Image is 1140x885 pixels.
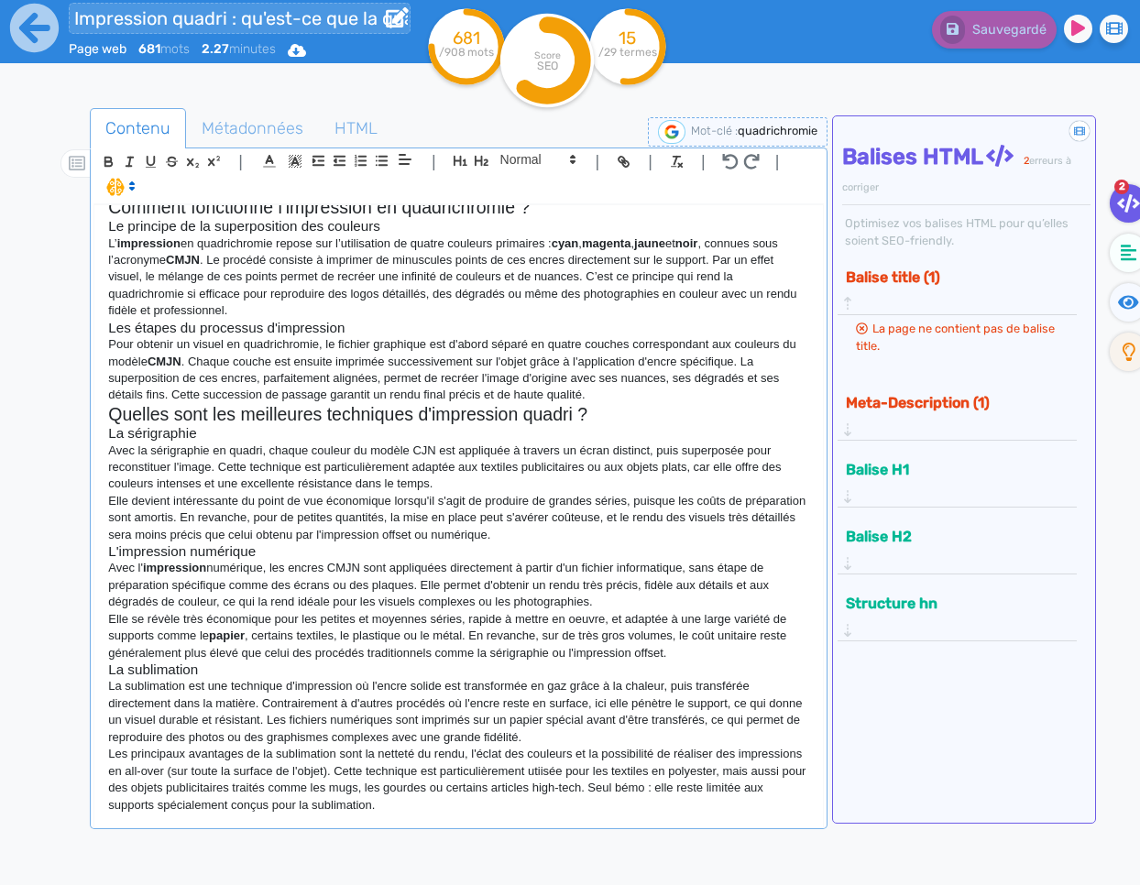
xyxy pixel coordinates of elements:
div: Balise title (1) [840,262,1074,314]
div: Domaine: [DOMAIN_NAME] [48,48,207,62]
span: | [775,149,780,174]
b: 681 [138,41,160,57]
p: L’ en quadrichromie repose sur l’utilisation de quatre couleurs primaires : , , et , connues sous... [108,235,809,320]
tspan: /908 mots [439,46,495,59]
div: Optimisez vos balises HTML pour qu’elles soient SEO-friendly. [842,214,1091,249]
p: Avec l' numérique, les encres CMJN sont appliquées directement à partir d'un fichier informatique... [108,560,809,610]
span: Métadonnées [187,104,318,153]
strong: papier [209,628,245,642]
span: Aligment [392,148,418,170]
span: Contenu [91,104,185,153]
span: | [596,149,600,174]
strong: jaune [634,236,665,250]
span: Page web [69,41,126,57]
span: La page ne contient pas de balise title. [856,322,1055,353]
b: 2.27 [202,41,229,57]
img: website_grey.svg [29,48,44,62]
strong: magenta [582,236,630,250]
h3: Le principe de la superposition des couleurs [108,218,809,235]
p: Pour obtenir un visuel en quadrichromie, le fichier graphique est d'abord séparé en quatre couche... [108,336,809,404]
strong: CMJN [166,253,200,267]
img: tab_domain_overview_orange.svg [74,106,89,121]
a: Métadonnées [186,108,319,149]
div: Meta-Description (1) [840,388,1074,440]
button: Balise H1 [840,454,1062,485]
h3: La sérigraphie [108,425,809,442]
strong: cyan [552,236,579,250]
button: Sauvegardé [932,11,1057,49]
img: logo_orange.svg [29,29,44,44]
span: mots [138,41,190,57]
button: Balise H2 [840,521,1062,552]
span: | [238,149,243,174]
div: v 4.0.25 [51,29,90,44]
tspan: SEO [537,59,558,72]
span: | [432,149,436,174]
a: Contenu [90,108,186,149]
span: HTML [320,104,392,153]
img: google-serp-logo.png [658,120,685,144]
tspan: 681 [453,27,481,49]
tspan: /29 termes [598,46,657,59]
h3: L'impression numérique [108,543,809,560]
span: erreurs à corriger [842,155,1071,193]
span: quadrichromie [738,124,817,137]
button: Balise title (1) [840,262,1062,292]
input: title [69,3,411,34]
img: tab_keywords_by_traffic_grey.svg [208,106,223,121]
span: 2 [1024,155,1029,167]
span: Mot-clé : [691,124,738,137]
h3: Les étapes du processus d'impression [108,320,809,336]
tspan: 15 [619,27,637,49]
strong: noir [675,236,698,250]
span: Sauvegardé [972,22,1047,38]
div: Balise H1 [840,454,1074,507]
span: | [648,149,652,174]
h2: Comment fonctionne l'impression en quadrichromie ? [108,197,809,218]
button: Structure hn [840,588,1062,618]
p: Avec la sérigraphie en quadri, chaque couleur du modèle CJN est appliquée à travers un écran dist... [108,442,809,493]
button: Meta-Description (1) [840,388,1062,418]
div: Balise H2 [840,521,1074,574]
p: Elle devient intéressante du point de vue économique lorsqu'il s'agit de produire de grandes séri... [108,493,809,543]
div: Structure hn [840,588,1074,640]
strong: impression [143,561,206,574]
p: Les principaux avantages de la sublimation sont la netteté du rendu, l'éclat des couleurs et la p... [108,746,809,814]
h4: Balises HTML [842,144,1091,197]
span: I.Assistant [98,176,141,198]
h2: Quelles sont les meilleures techniques d'impression quadri ? [108,404,809,425]
span: minutes [202,41,276,57]
strong: impression [117,236,181,250]
div: Mots-clés [228,108,280,120]
span: 2 [1114,180,1129,194]
p: Elle se révèle très économique pour les petites et moyennes séries, rapide à mettre en oeuvre, et... [108,611,809,661]
div: Domaine [94,108,141,120]
strong: CMJN [148,355,181,368]
h3: La sublimation [108,661,809,678]
span: | [701,149,706,174]
a: HTML [319,108,393,149]
tspan: Score [534,49,561,61]
p: La sublimation est une technique d'impression où l'encre solide est transformée en gaz grâce à la... [108,678,809,746]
